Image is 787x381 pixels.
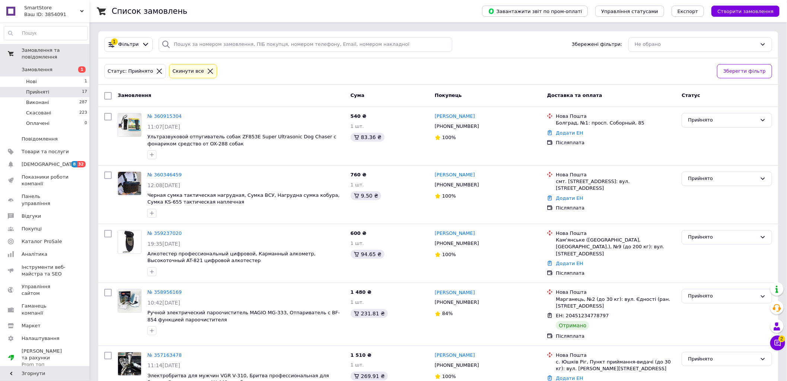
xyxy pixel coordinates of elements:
[71,161,77,167] span: 8
[147,289,182,295] a: № 358956169
[118,230,141,254] a: Фото товару
[556,171,676,178] div: Нова Пошта
[556,230,676,237] div: Нова Пошта
[147,241,180,247] span: 19:35[DATE]
[482,6,588,17] button: Завантажити звіт по пром-оплаті
[147,362,180,368] span: 11:14[DATE]
[442,135,456,140] span: 100%
[704,8,780,14] a: Створити замовлення
[556,261,583,266] a: Додати ЕН
[595,6,664,17] button: Управління статусами
[79,99,87,106] span: 287
[351,92,364,98] span: Cума
[118,172,141,195] img: Фото товару
[442,374,456,379] span: 100%
[351,299,364,305] span: 1 шт.
[106,67,154,75] div: Статус: Прийнято
[118,230,141,254] img: Фото товару
[24,4,80,11] span: SmartStore
[22,213,41,220] span: Відгуки
[351,309,388,318] div: 231.81 ₴
[147,230,182,236] a: № 359237020
[717,64,772,79] button: Зберегти фільтр
[351,172,367,177] span: 760 ₴
[556,289,676,296] div: Нова Пошта
[22,193,69,207] span: Панель управління
[672,6,704,17] button: Експорт
[688,292,757,300] div: Прийнято
[24,11,89,18] div: Ваш ID: 3854091
[433,239,481,248] div: [PHONE_NUMBER]
[351,113,367,119] span: 540 ₴
[635,41,757,48] div: Не обрано
[22,226,42,232] span: Покупці
[147,134,337,147] span: Ультразвуковой отпугиватель собак ZF853E Super Ultrasonic Dog Chaser с фонариком средство от OX-2...
[723,67,766,75] span: Зберегти фільтр
[711,6,780,17] button: Створити замовлення
[22,238,62,245] span: Каталог ProSale
[351,133,385,142] div: 83.36 ₴
[556,270,676,277] div: Післяплата
[26,89,49,95] span: Прийняті
[717,9,774,14] span: Створити замовлення
[85,120,87,127] span: 0
[118,171,141,195] a: Фото товару
[85,78,87,85] span: 1
[556,333,676,340] div: Післяплата
[118,41,139,48] span: Фільтри
[22,264,69,277] span: Інструменти веб-майстра та SEO
[118,92,151,98] span: Замовлення
[442,311,453,316] span: 84%
[111,38,118,45] div: 1
[22,174,69,187] span: Показники роботи компанії
[82,89,87,95] span: 17
[678,9,698,14] span: Експорт
[147,300,180,306] span: 10:42[DATE]
[556,359,676,372] div: с. Юшків Ріг, Пункт приймання-видачі (до 30 кг): вул. [PERSON_NAME][STREET_ADDRESS]
[118,113,141,137] a: Фото товару
[351,372,388,381] div: 269.91 ₴
[79,110,87,116] span: 223
[442,252,456,257] span: 100%
[22,148,69,155] span: Товари та послуги
[22,303,69,316] span: Гаманець компанії
[147,192,340,205] a: Черная сумка тактическая нагрудная, Сумка ВСУ, Нагрудна сумка кобура, Сумка KS-655 тактическая на...
[351,250,385,259] div: 94.65 ₴
[433,297,481,307] div: [PHONE_NUMBER]
[556,352,676,359] div: Нова Пошта
[556,375,583,381] a: Додати ЕН
[26,78,37,85] span: Нові
[22,66,52,73] span: Замовлення
[351,230,367,236] span: 600 ₴
[556,113,676,120] div: Нова Пошта
[556,120,676,126] div: Болград, №1: просп. Соборный, 85
[351,182,364,188] span: 1 шт.
[147,251,316,264] span: Алкотестер профессиональный цифровой, Карманный алкометр, Высокоточный AT-821 цифровой алкотестер
[351,289,372,295] span: 1 480 ₴
[147,113,182,119] a: № 360915304
[147,310,340,322] span: Ручной электрический пароочиститель MAGIO MG-333, Отпариватель с BF-854 функцией пароочистителя
[556,178,676,192] div: смт. [STREET_ADDRESS]: вул. [STREET_ADDRESS]
[547,92,602,98] span: Доставка та оплата
[159,37,452,52] input: Пошук за номером замовлення, ПІБ покупця, номером телефону, Email, номером накладної
[435,92,462,98] span: Покупець
[147,124,180,130] span: 11:07[DATE]
[112,7,187,16] h1: Список замовлень
[22,348,69,368] span: [PERSON_NAME] та рахунки
[688,233,757,241] div: Прийнято
[572,41,622,48] span: Збережені фільтри:
[435,230,475,237] a: [PERSON_NAME]
[118,352,141,376] a: Фото товару
[118,289,141,312] img: Фото товару
[147,182,180,188] span: 12:08[DATE]
[433,360,481,370] div: [PHONE_NUMBER]
[556,139,676,146] div: Післяплата
[435,352,475,359] a: [PERSON_NAME]
[22,361,69,368] div: Prom топ
[22,161,77,168] span: [DEMOGRAPHIC_DATA]
[556,205,676,211] div: Післяплата
[770,336,785,350] button: Чат з покупцем2
[351,240,364,246] span: 1 шт.
[351,352,372,358] span: 1 510 ₴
